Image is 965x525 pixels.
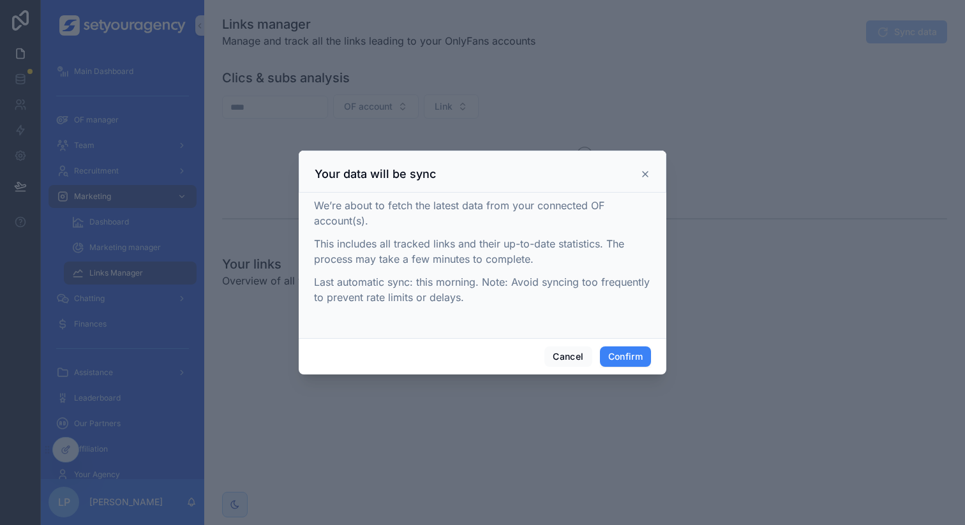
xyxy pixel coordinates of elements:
p: This includes all tracked links and their up-to-date statistics. The process may take a few minut... [314,236,651,267]
h3: Your data will be sync [315,166,436,182]
p: Last automatic sync: this morning. Note: Avoid syncing too frequently to prevent rate limits or d... [314,274,651,305]
button: Cancel [544,346,592,367]
button: Confirm [600,346,651,367]
p: We’re about to fetch the latest data from your connected OF account(s). [314,198,651,228]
